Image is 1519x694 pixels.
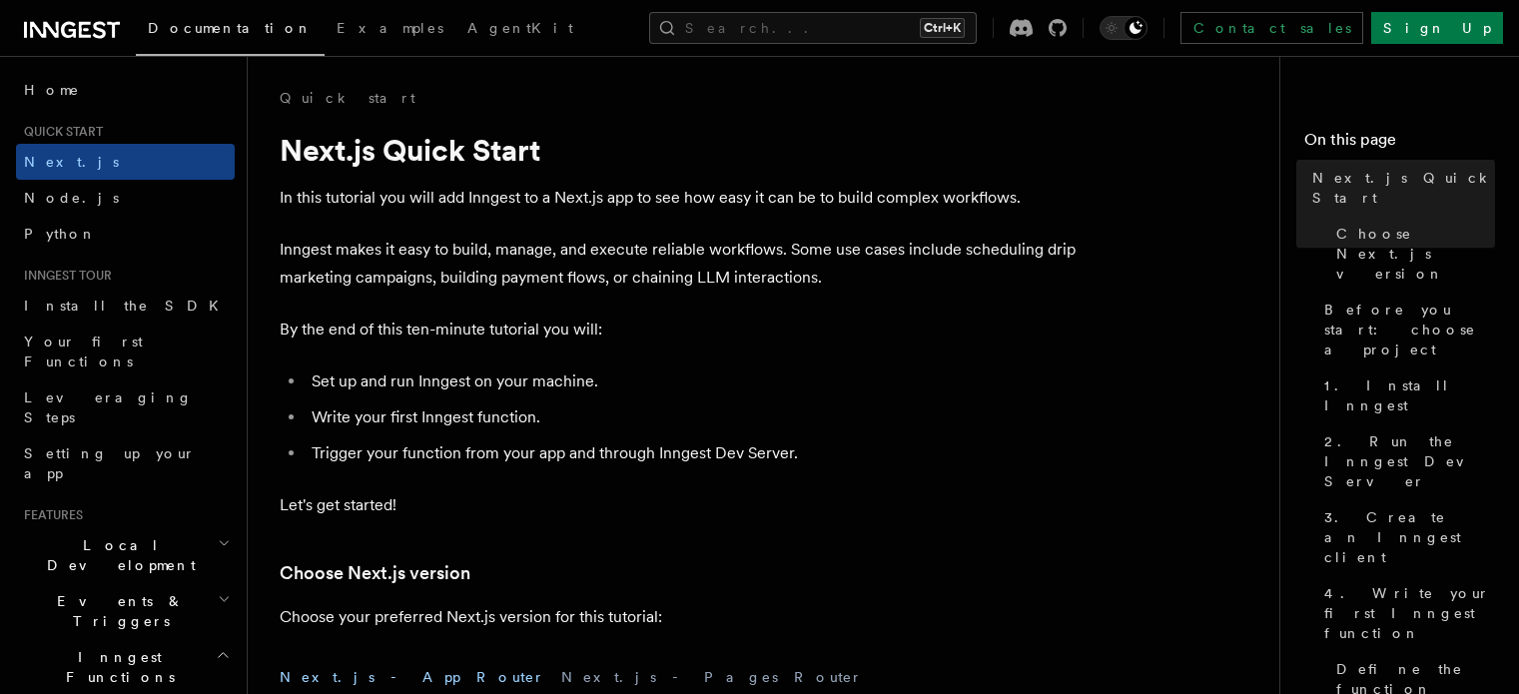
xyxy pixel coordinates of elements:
p: Choose your preferred Next.js version for this tutorial: [280,603,1079,631]
span: Setting up your app [24,445,196,481]
span: Inngest Functions [16,647,216,687]
button: Search...Ctrl+K [649,12,977,44]
a: Contact sales [1180,12,1363,44]
span: Next.js [24,154,119,170]
p: Let's get started! [280,491,1079,519]
a: Setting up your app [16,435,235,491]
a: 4. Write your first Inngest function [1316,575,1495,651]
span: AgentKit [467,20,573,36]
span: Documentation [148,20,313,36]
p: Inngest makes it easy to build, manage, and execute reliable workflows. Some use cases include sc... [280,236,1079,292]
span: Features [16,507,83,523]
a: Python [16,216,235,252]
span: 3. Create an Inngest client [1324,507,1495,567]
a: 1. Install Inngest [1316,367,1495,423]
a: 3. Create an Inngest client [1316,499,1495,575]
span: Install the SDK [24,298,231,314]
span: Choose Next.js version [1336,224,1495,284]
span: Examples [337,20,443,36]
a: Before you start: choose a project [1316,292,1495,367]
span: Your first Functions [24,334,143,369]
p: In this tutorial you will add Inngest to a Next.js app to see how easy it can be to build complex... [280,184,1079,212]
a: AgentKit [455,6,585,54]
a: Next.js [16,144,235,180]
a: Examples [325,6,455,54]
span: 2. Run the Inngest Dev Server [1324,431,1495,491]
a: 2. Run the Inngest Dev Server [1316,423,1495,499]
span: Events & Triggers [16,591,218,631]
button: Local Development [16,527,235,583]
span: Local Development [16,535,218,575]
span: Quick start [16,124,103,140]
li: Trigger your function from your app and through Inngest Dev Server. [306,439,1079,467]
span: 1. Install Inngest [1324,375,1495,415]
li: Set up and run Inngest on your machine. [306,367,1079,395]
h1: Next.js Quick Start [280,132,1079,168]
span: Next.js Quick Start [1312,168,1495,208]
a: Leveraging Steps [16,379,235,435]
span: Home [24,80,80,100]
a: Documentation [136,6,325,56]
button: Events & Triggers [16,583,235,639]
span: 4. Write your first Inngest function [1324,583,1495,643]
a: Install the SDK [16,288,235,324]
a: Your first Functions [16,324,235,379]
span: Leveraging Steps [24,389,193,425]
button: Toggle dark mode [1100,16,1147,40]
kbd: Ctrl+K [920,18,965,38]
span: Node.js [24,190,119,206]
a: Home [16,72,235,108]
span: Python [24,226,97,242]
a: Sign Up [1371,12,1503,44]
a: Quick start [280,88,415,108]
li: Write your first Inngest function. [306,403,1079,431]
p: By the end of this ten-minute tutorial you will: [280,316,1079,344]
a: Node.js [16,180,235,216]
h4: On this page [1304,128,1495,160]
a: Choose Next.js version [280,559,470,587]
span: Before you start: choose a project [1324,300,1495,359]
a: Choose Next.js version [1328,216,1495,292]
span: Inngest tour [16,268,112,284]
a: Next.js Quick Start [1304,160,1495,216]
